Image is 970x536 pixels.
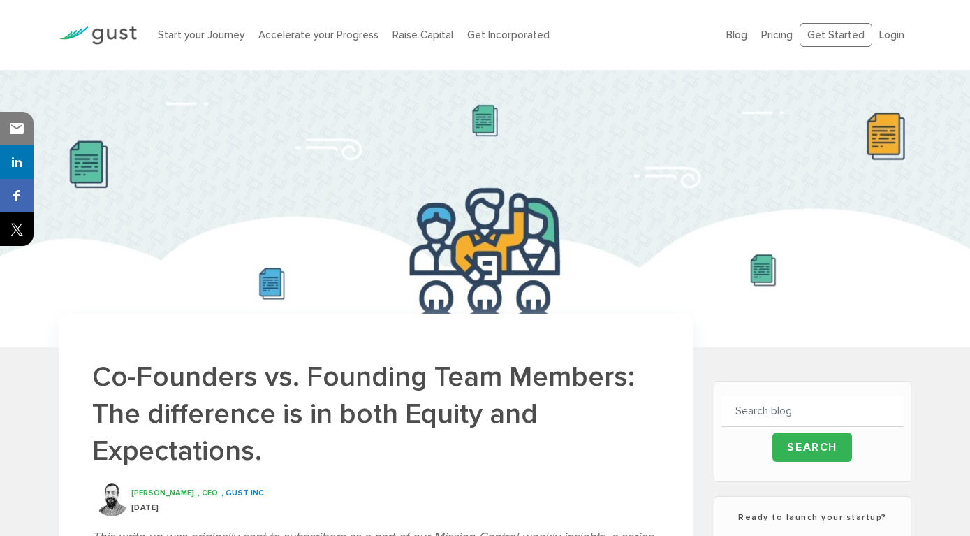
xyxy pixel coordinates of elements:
[59,26,137,45] img: Gust Logo
[721,396,904,427] input: Search blog
[772,433,852,462] input: Search
[158,29,244,41] a: Start your Journey
[879,29,904,41] a: Login
[92,358,659,470] h1: Co-Founders vs. Founding Team Members: The difference is in both Equity and Expectations.
[131,488,194,498] span: [PERSON_NAME]
[258,29,379,41] a: Accelerate your Progress
[392,29,453,41] a: Raise Capital
[221,488,264,498] span: , Gust INC
[726,29,747,41] a: Blog
[94,481,129,516] img: Peter Swan
[800,23,872,48] a: Get Started
[131,503,159,512] span: [DATE]
[761,29,793,41] a: Pricing
[721,511,904,523] h3: Ready to launch your startup?
[467,29,550,41] a: Get Incorporated
[198,488,218,498] span: , CEO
